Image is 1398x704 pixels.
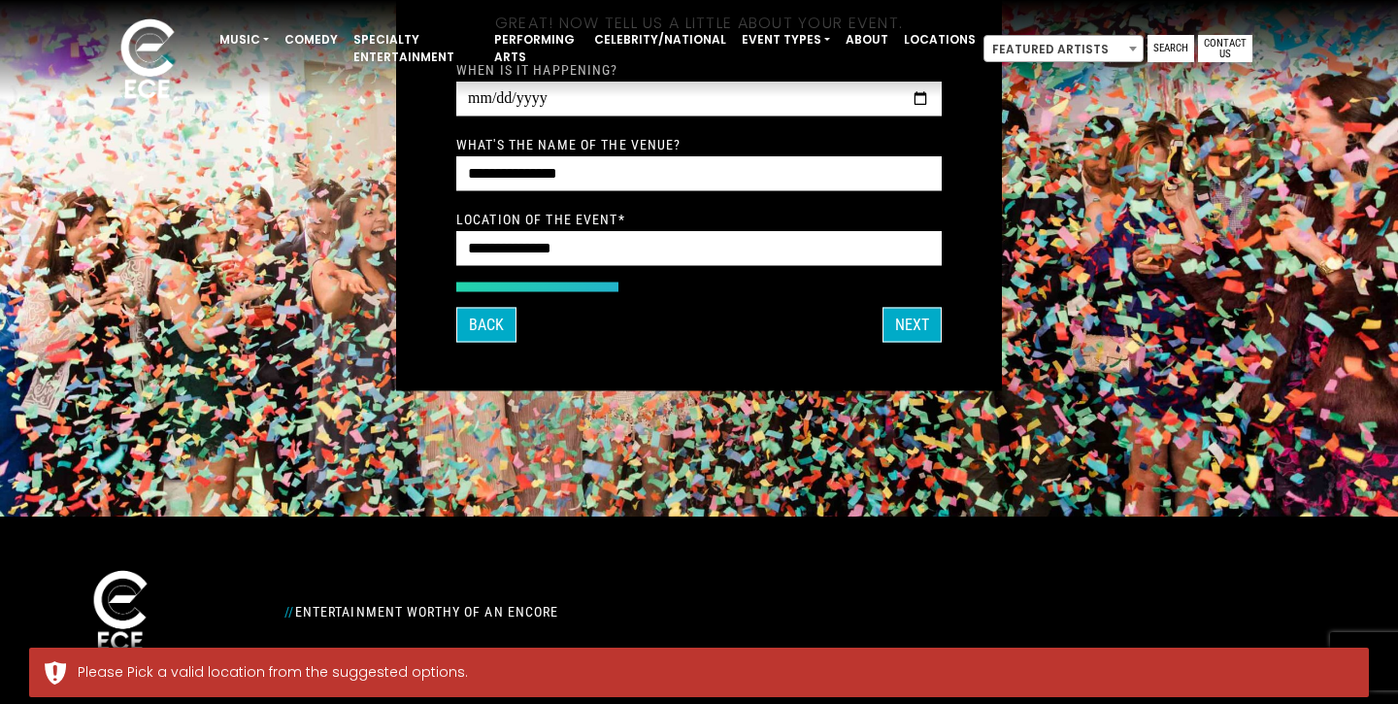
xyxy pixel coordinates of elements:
a: Performing Arts [486,23,586,74]
label: What's the name of the venue? [456,135,681,152]
button: Next [882,307,942,342]
img: ece_new_logo_whitev2-1.png [72,565,169,659]
a: Contact Us [1198,35,1252,62]
button: Back [456,307,516,342]
a: Music [212,23,277,56]
a: Celebrity/National [586,23,734,56]
span: // [284,604,294,620]
span: Featured Artists [983,35,1144,62]
label: Location of the event [456,210,625,227]
a: Locations [896,23,983,56]
div: Entertainment Worthy of an Encore [273,596,912,627]
a: Event Types [734,23,838,56]
img: ece_new_logo_whitev2-1.png [99,14,196,108]
a: Search [1148,35,1194,62]
a: Comedy [277,23,346,56]
span: Featured Artists [984,36,1143,63]
a: Specialty Entertainment [346,23,486,74]
a: About [838,23,896,56]
div: Please Pick a valid location from the suggested options. [78,662,1354,683]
